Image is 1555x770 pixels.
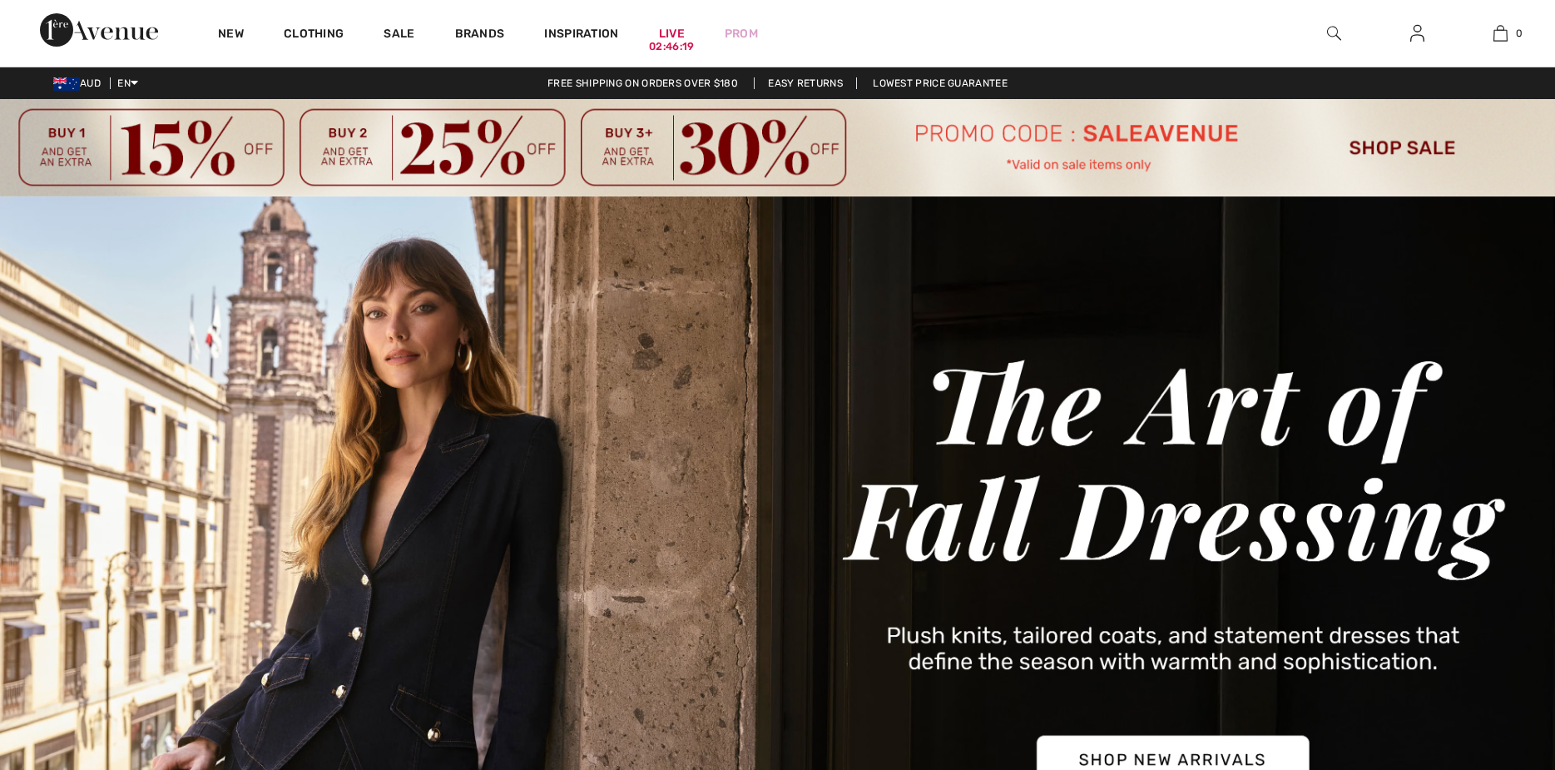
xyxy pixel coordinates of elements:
[384,27,414,44] a: Sale
[754,77,857,89] a: Easy Returns
[725,25,758,42] a: Prom
[1410,23,1424,43] img: My Info
[40,13,158,47] img: 1ère Avenue
[1493,23,1508,43] img: My Bag
[659,25,685,42] a: Live02:46:19
[455,27,505,44] a: Brands
[53,77,80,91] img: Australian Dollar
[53,77,107,89] span: AUD
[534,77,751,89] a: Free shipping on orders over $180
[1459,23,1541,43] a: 0
[1449,720,1538,762] iframe: Opens a widget where you can find more information
[859,77,1021,89] a: Lowest Price Guarantee
[218,27,244,44] a: New
[1397,23,1438,44] a: Sign In
[1327,23,1341,43] img: search the website
[649,39,694,55] div: 02:46:19
[544,27,618,44] span: Inspiration
[284,27,344,44] a: Clothing
[1516,26,1523,41] span: 0
[117,77,138,89] span: EN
